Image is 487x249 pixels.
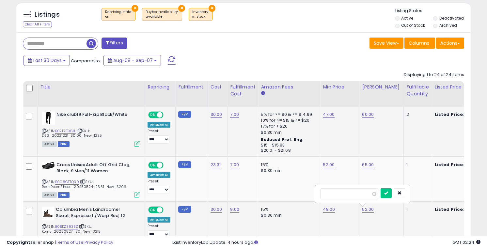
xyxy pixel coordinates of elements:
div: Last InventoryLab Update: 4 hours ago. [172,240,480,246]
strong: Copyright [7,239,30,245]
a: 9.00 [230,206,239,213]
span: ON [149,207,157,213]
span: All listings currently available for purchase on Amazon [42,192,57,198]
a: B07L7GXPJL [55,128,76,134]
div: available [146,14,179,19]
small: FBM [178,161,191,168]
span: FBM [58,192,70,198]
div: ASIN: [42,162,140,197]
a: 60.00 [362,111,374,118]
a: B0C8CTTQ39 [55,179,79,185]
button: Actions [436,38,464,49]
span: FBM [58,141,70,147]
button: Save View [369,38,403,49]
b: Nike club19 Full-Zip Black/White [56,112,136,119]
div: Preset: [148,179,170,194]
div: Min Price [323,84,356,90]
a: 47.00 [323,111,335,118]
div: in stock [192,14,209,19]
div: Amazon AI [148,122,170,128]
div: Amazon AI [148,172,170,178]
b: Reduced Prof. Rng. [261,137,304,142]
a: 7.00 [230,111,239,118]
small: FBM [178,206,191,213]
a: 48.00 [323,206,335,213]
span: Inventory : [192,9,209,19]
div: Title [40,84,142,90]
label: Active [401,15,413,21]
div: on [105,14,132,19]
img: 417lHPu5QiL._SL40_.jpg [42,162,55,169]
img: 312zJfIbQ5L._SL40_.jpg [42,207,54,220]
span: | SKU: DSG_20221221_30.00_New_1235 [42,128,102,138]
div: ASIN: [42,112,140,146]
button: × [178,5,185,12]
button: Filters [102,38,127,49]
div: Preset: [148,224,170,239]
span: Compared to: [71,58,101,64]
span: All listings currently available for purchase on Amazon [42,141,57,147]
div: $15 - $15.83 [261,143,315,148]
button: Last 30 Days [24,55,70,66]
button: Columns [404,38,435,49]
label: Deactivated [439,15,464,21]
div: 1 [406,162,427,168]
a: Privacy Policy [85,239,113,245]
span: Repricing state : [105,9,132,19]
b: Listed Price: [435,206,464,212]
div: 2 [406,112,427,117]
div: Preset: [148,129,170,144]
span: OFF [163,163,173,168]
div: Displaying 1 to 24 of 24 items [404,72,464,78]
div: 15% [261,162,315,168]
label: Archived [439,23,457,28]
small: Amazon Fees. [261,90,265,96]
span: Columns [409,40,429,46]
span: ON [149,163,157,168]
a: 52.00 [323,162,335,168]
img: 21RE2tU70AL._SL40_.jpg [42,112,55,125]
p: Listing States: [395,8,471,14]
span: | SKU: RackRoomShoes_20250524_23.31_New_3206 [42,179,126,189]
span: OFF [163,207,173,213]
div: Amazon Fees [261,84,317,90]
a: Terms of Use [56,239,84,245]
b: Crocs Unisex Adult Off Grid Clog, Black, 9 Men/11 Women [56,162,136,176]
label: Out of Stock [401,23,425,28]
div: Fulfillable Quantity [406,84,429,97]
div: Amazon AI [148,217,170,223]
a: 7.00 [230,162,239,168]
b: Listed Price: [435,162,464,168]
a: B0BKZ393BZ [55,224,78,229]
div: 10% for >= $15 & <= $20 [261,117,315,123]
div: 5% for >= $0 & <= $14.99 [261,112,315,117]
div: Clear All Filters [23,21,52,27]
div: $20.01 - $21.68 [261,148,315,153]
div: seller snap | | [7,240,113,246]
div: Cost [211,84,225,90]
div: ASIN: [42,207,140,241]
div: $0.30 min [261,212,315,218]
div: Fulfillment [178,84,205,90]
div: $0.30 min [261,130,315,135]
a: 30.00 [211,206,222,213]
span: OFF [163,112,173,118]
small: FBM [178,111,191,118]
span: Buybox availability : [146,9,179,19]
div: Fulfillment Cost [230,84,255,97]
div: $0.30 min [261,168,315,174]
div: 17% for > $20 [261,123,315,129]
div: [PERSON_NAME] [362,84,401,90]
span: Last 30 Days [33,57,62,64]
b: Columbia Men's Landroamer Scout, Espresso II/Warp Red, 12 [56,207,135,220]
h5: Listings [35,10,60,19]
span: 2025-10-8 02:24 GMT [452,239,480,245]
div: 1 [406,207,427,212]
button: Aug-09 - Sep-07 [103,55,161,66]
a: 30.00 [211,111,222,118]
button: × [209,5,215,12]
div: 15% [261,207,315,212]
b: Listed Price: [435,111,464,117]
span: Aug-09 - Sep-07 [113,57,153,64]
div: Repricing [148,84,173,90]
